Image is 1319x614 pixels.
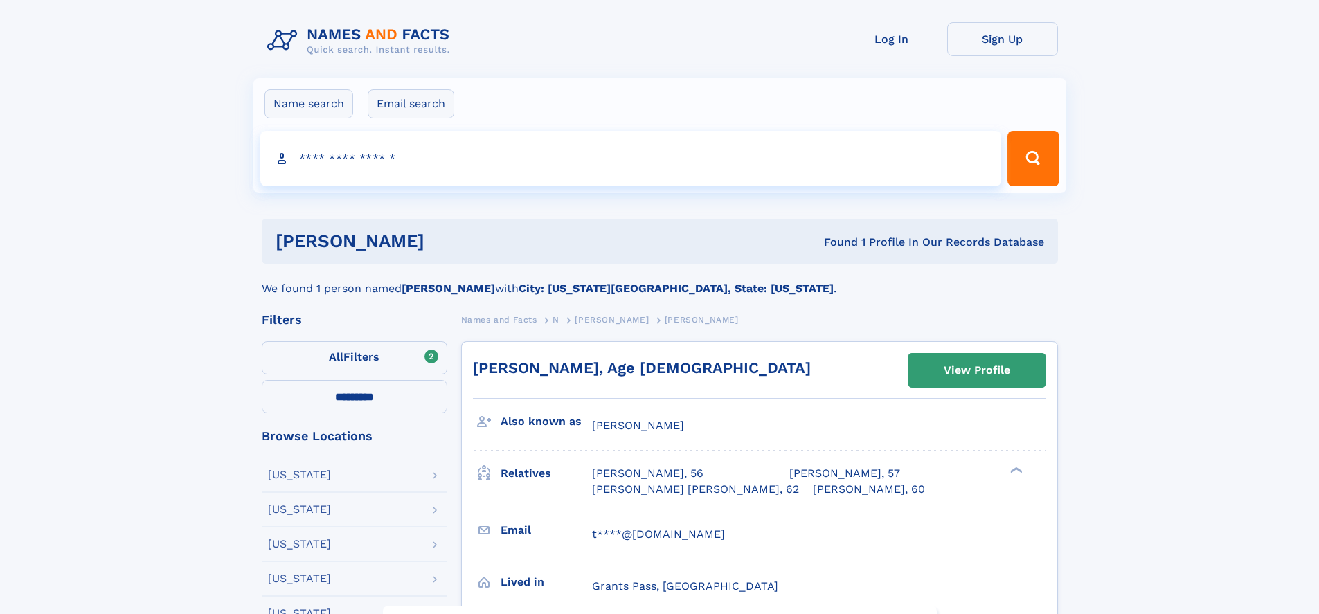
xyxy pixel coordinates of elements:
[501,570,592,594] h3: Lived in
[1007,131,1059,186] button: Search Button
[264,89,353,118] label: Name search
[592,482,799,497] a: [PERSON_NAME] [PERSON_NAME], 62
[553,311,559,328] a: N
[461,311,537,328] a: Names and Facts
[268,573,331,584] div: [US_STATE]
[944,354,1010,386] div: View Profile
[262,314,447,326] div: Filters
[501,410,592,433] h3: Also known as
[402,282,495,295] b: [PERSON_NAME]
[592,466,703,481] a: [PERSON_NAME], 56
[329,350,343,363] span: All
[276,233,625,250] h1: [PERSON_NAME]
[575,315,649,325] span: [PERSON_NAME]
[262,22,461,60] img: Logo Names and Facts
[501,462,592,485] h3: Relatives
[575,311,649,328] a: [PERSON_NAME]
[592,419,684,432] span: [PERSON_NAME]
[813,482,925,497] a: [PERSON_NAME], 60
[368,89,454,118] label: Email search
[268,504,331,515] div: [US_STATE]
[908,354,1046,387] a: View Profile
[501,518,592,542] h3: Email
[789,466,900,481] a: [PERSON_NAME], 57
[262,430,447,442] div: Browse Locations
[262,341,447,374] label: Filters
[1007,466,1023,475] div: ❯
[836,22,947,56] a: Log In
[473,359,811,377] a: [PERSON_NAME], Age [DEMOGRAPHIC_DATA]
[665,315,739,325] span: [PERSON_NAME]
[260,131,1002,186] input: search input
[268,539,331,550] div: [US_STATE]
[947,22,1058,56] a: Sign Up
[262,264,1058,297] div: We found 1 person named with .
[624,235,1044,250] div: Found 1 Profile In Our Records Database
[519,282,834,295] b: City: [US_STATE][GEOGRAPHIC_DATA], State: [US_STATE]
[268,469,331,480] div: [US_STATE]
[592,579,778,593] span: Grants Pass, [GEOGRAPHIC_DATA]
[553,315,559,325] span: N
